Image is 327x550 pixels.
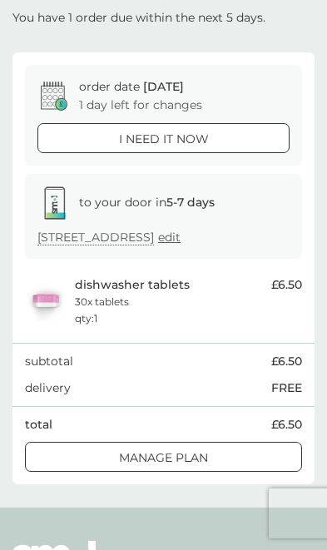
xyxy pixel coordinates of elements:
[119,448,208,467] p: Manage plan
[25,379,71,397] p: delivery
[158,230,181,245] a: edit
[79,195,215,210] span: to your door in
[75,275,190,294] p: dishwasher tablets
[79,96,202,114] p: 1 day left for changes
[271,379,302,397] p: FREE
[37,123,290,153] button: i need it now
[25,442,302,472] button: Manage plan
[25,352,73,370] p: subtotal
[143,79,184,94] span: [DATE]
[271,415,302,434] span: £6.50
[271,275,302,294] span: £6.50
[12,8,265,27] p: You have 1 order due within the next 5 days.
[75,310,97,326] p: qty : 1
[75,294,129,310] p: 30x tablets
[271,352,302,370] span: £6.50
[119,130,209,148] p: i need it now
[166,195,215,210] strong: 5-7 days
[25,415,52,434] p: total
[79,77,184,96] p: order date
